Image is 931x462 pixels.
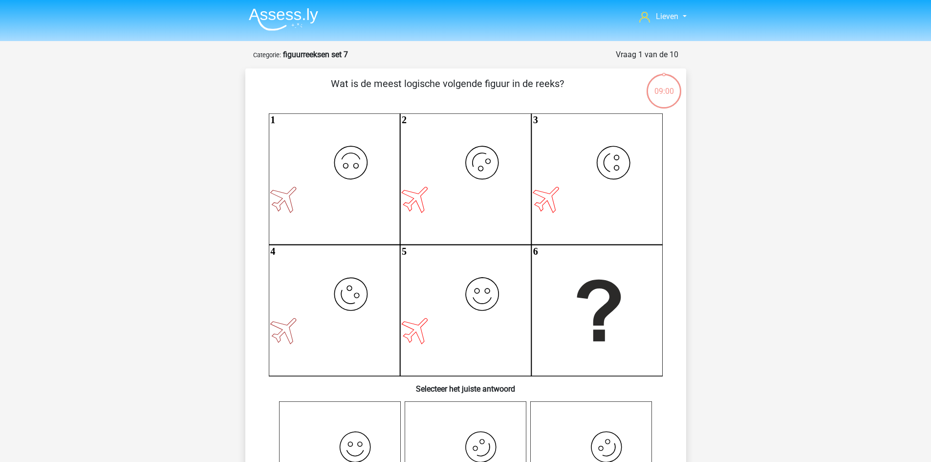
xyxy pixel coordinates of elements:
[253,51,281,59] small: Categorie:
[533,246,538,257] text: 6
[616,49,678,61] div: Vraag 1 van de 10
[402,114,407,125] text: 2
[635,11,690,22] a: Lieven
[270,246,275,257] text: 4
[261,376,671,394] h6: Selecteer het juiste antwoord
[283,50,348,59] strong: figuurreeksen set 7
[533,114,538,125] text: 3
[261,76,634,106] p: Wat is de meest logische volgende figuur in de reeks?
[249,8,318,31] img: Assessly
[646,73,682,97] div: 09:00
[270,114,275,125] text: 1
[656,12,678,21] span: Lieven
[402,246,407,257] text: 5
